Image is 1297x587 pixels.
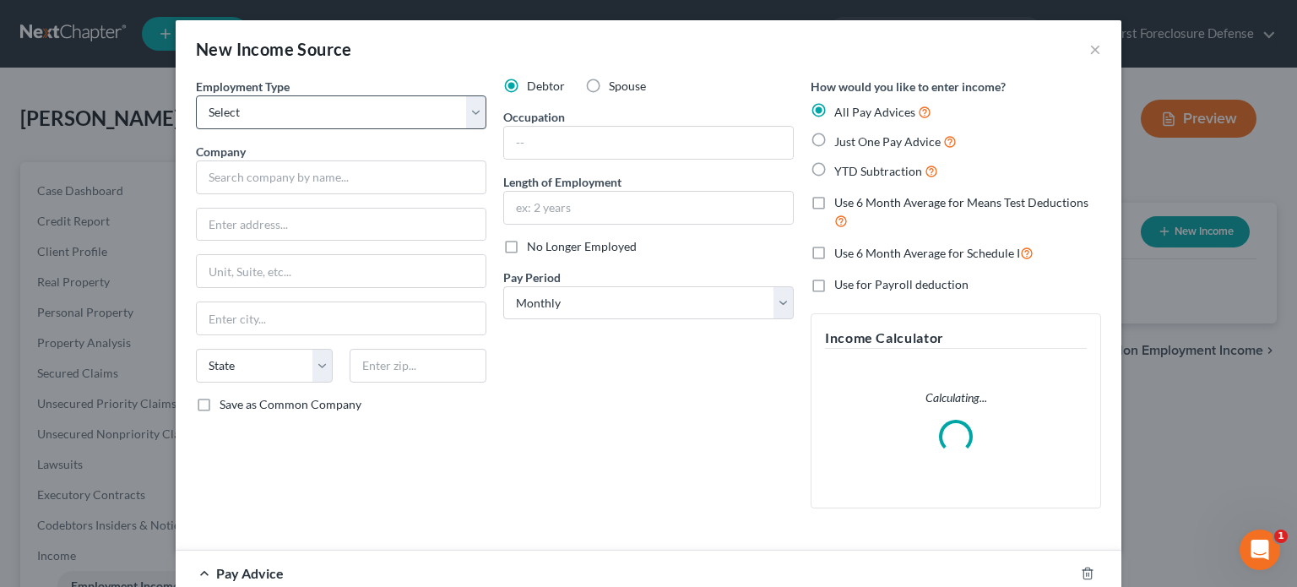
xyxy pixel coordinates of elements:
[196,144,246,159] span: Company
[527,239,637,253] span: No Longer Employed
[1274,530,1288,543] span: 1
[834,164,922,178] span: YTD Subtraction
[527,79,565,93] span: Debtor
[220,397,361,411] span: Save as Common Company
[503,108,565,126] label: Occupation
[197,209,486,241] input: Enter address...
[825,389,1087,406] p: Calculating...
[825,328,1087,349] h5: Income Calculator
[196,79,290,94] span: Employment Type
[811,78,1006,95] label: How would you like to enter income?
[350,349,486,383] input: Enter zip...
[216,565,284,581] span: Pay Advice
[834,134,941,149] span: Just One Pay Advice
[834,195,1088,209] span: Use 6 Month Average for Means Test Deductions
[834,277,969,291] span: Use for Payroll deduction
[503,270,561,285] span: Pay Period
[196,160,486,194] input: Search company by name...
[609,79,646,93] span: Spouse
[504,127,793,159] input: --
[1089,39,1101,59] button: ×
[503,173,621,191] label: Length of Employment
[504,192,793,224] input: ex: 2 years
[197,255,486,287] input: Unit, Suite, etc...
[1240,530,1280,570] iframe: Intercom live chat
[834,105,915,119] span: All Pay Advices
[197,302,486,334] input: Enter city...
[196,37,352,61] div: New Income Source
[834,246,1020,260] span: Use 6 Month Average for Schedule I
